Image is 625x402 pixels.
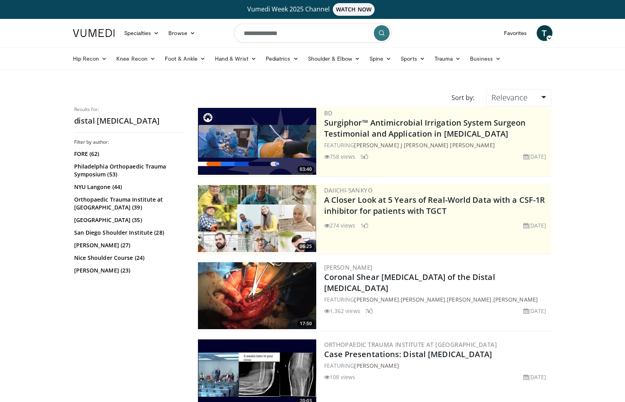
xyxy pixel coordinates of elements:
li: 758 views [324,152,356,161]
a: Sports [396,51,430,67]
a: Hand & Wrist [210,51,261,67]
li: [DATE] [523,221,547,230]
a: Specialties [119,25,164,41]
a: 03:40 [198,108,316,175]
li: 5 [360,152,368,161]
div: FEATURING [324,141,550,149]
li: [DATE] [523,373,547,381]
a: Surgiphor™ Antimicrobial Irrigation System Surgeon Testimonial and Application in [MEDICAL_DATA] [324,117,526,139]
a: [PERSON_NAME] [324,263,373,271]
a: Daiichi-Sankyo [324,186,373,194]
li: [DATE] [523,152,547,161]
li: [DATE] [523,307,547,315]
a: Business [465,51,506,67]
img: 93c22cae-14d1-47f0-9e4a-a244e824b022.png.300x170_q85_crop-smart_upscale.jpg [198,185,316,252]
div: FEATURING [324,361,550,370]
img: 70422da6-974a-44ac-bf9d-78c82a89d891.300x170_q85_crop-smart_upscale.jpg [198,108,316,175]
a: San Diego Shoulder Institute (28) [74,229,183,237]
li: 1,362 views [324,307,360,315]
a: FORE (62) [74,150,183,158]
a: [PERSON_NAME] [354,296,399,303]
img: ac8baac7-4924-4fd7-8ded-201101107d91.300x170_q85_crop-smart_upscale.jpg [198,262,316,329]
p: Results for: [74,106,185,113]
span: 03:40 [297,166,314,173]
a: Knee Recon [112,51,160,67]
a: 06:25 [198,185,316,252]
a: Hip Recon [68,51,112,67]
a: Trauma [430,51,466,67]
a: NYU Langone (44) [74,183,183,191]
h3: Filter by author: [74,139,185,145]
a: Pediatrics [261,51,303,67]
a: BD [324,109,333,117]
span: WATCH NOW [333,3,375,16]
a: [PERSON_NAME] [354,362,399,369]
a: Nice Shoulder Course (24) [74,254,183,262]
a: [PERSON_NAME] [401,296,445,303]
div: Sort by: [446,89,480,106]
a: Case Presentations: Distal [MEDICAL_DATA] [324,349,493,359]
div: FEATURING , , , [324,295,550,304]
img: VuMedi Logo [73,29,115,37]
a: Philadelphia Orthopaedic Trauma Symposium (53) [74,163,183,178]
span: Relevance [491,92,528,103]
a: Shoulder & Elbow [303,51,365,67]
span: 06:25 [297,243,314,250]
a: Favorites [499,25,532,41]
a: Spine [365,51,396,67]
span: 17:50 [297,320,314,327]
a: Orthopaedic Trauma Institute at [GEOGRAPHIC_DATA] (39) [74,196,183,211]
a: [GEOGRAPHIC_DATA] (35) [74,216,183,224]
li: 108 views [324,373,356,381]
a: [PERSON_NAME] (27) [74,241,183,249]
li: 274 views [324,221,356,230]
h2: distal [MEDICAL_DATA] [74,116,185,126]
a: T [537,25,552,41]
a: Coronal Shear [MEDICAL_DATA] of the Distal [MEDICAL_DATA] [324,272,495,293]
li: 1 [360,221,368,230]
a: [PERSON_NAME] [447,296,491,303]
a: 17:50 [198,262,316,329]
a: Orthopaedic Trauma Institute at [GEOGRAPHIC_DATA] [324,341,497,348]
a: [PERSON_NAME] [493,296,538,303]
li: 7 [365,307,373,315]
a: Foot & Ankle [160,51,210,67]
input: Search topics, interventions [234,24,392,43]
a: A Closer Look at 5 Years of Real-World Data with a CSF-1R inhibitor for patients with TGCT [324,195,545,216]
a: Vumedi Week 2025 ChannelWATCH NOW [74,3,551,16]
a: Browse [164,25,200,41]
a: [PERSON_NAME] (23) [74,267,183,274]
a: Relevance [486,89,551,106]
a: [PERSON_NAME] J [PERSON_NAME] [PERSON_NAME] [354,141,494,149]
